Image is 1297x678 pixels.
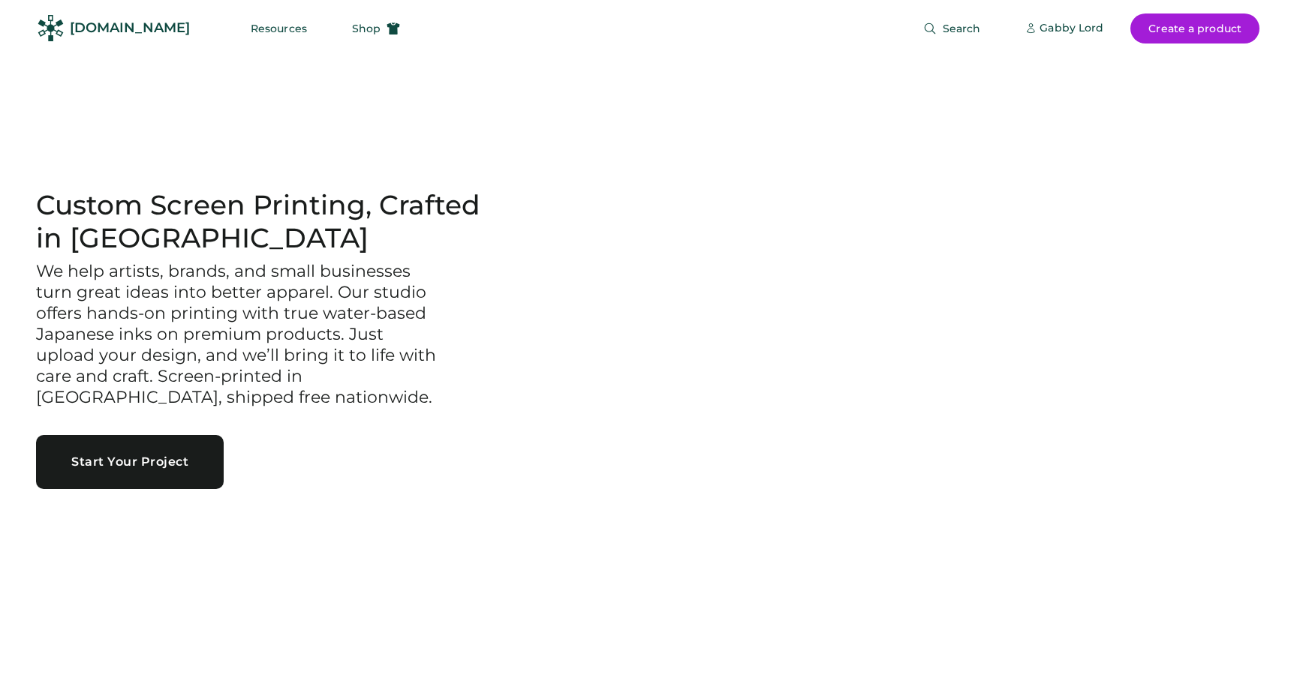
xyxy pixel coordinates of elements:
[70,19,190,37] div: [DOMAIN_NAME]
[36,189,483,255] h1: Custom Screen Printing, Crafted in [GEOGRAPHIC_DATA]
[36,261,441,408] h3: We help artists, brands, and small businesses turn great ideas into better apparel. Our studio of...
[38,15,64,41] img: Rendered Logo - Screens
[1130,13,1259,43] button: Create a product
[905,13,999,43] button: Search
[943,23,981,34] span: Search
[36,435,224,489] button: Start Your Project
[233,13,325,43] button: Resources
[334,13,418,43] button: Shop
[1040,21,1103,36] div: Gabby Lord
[352,23,381,34] span: Shop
